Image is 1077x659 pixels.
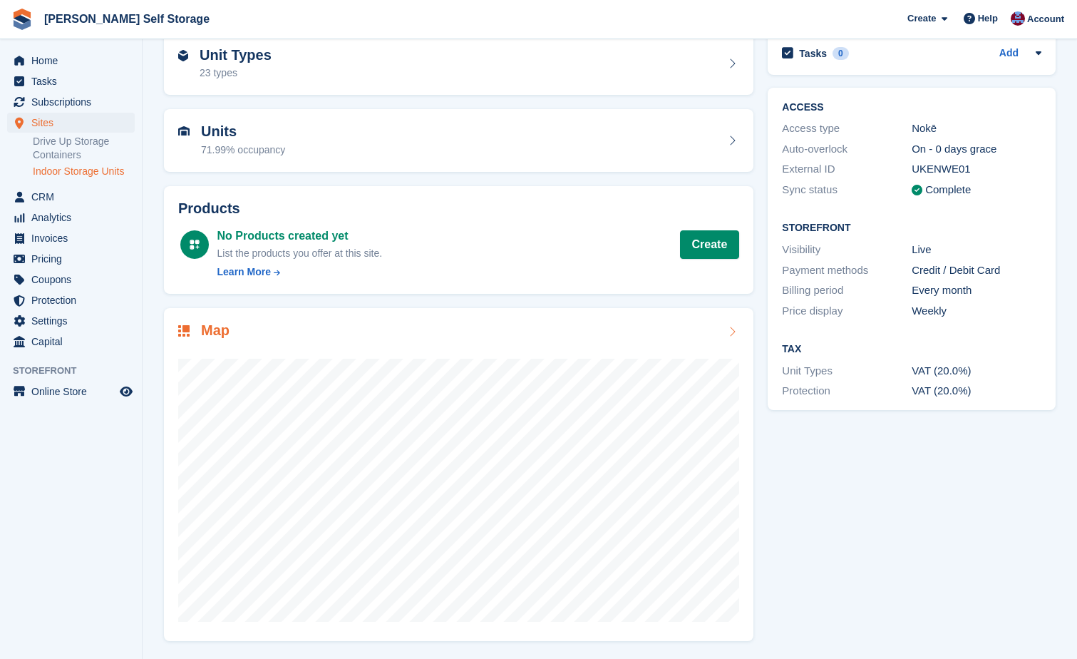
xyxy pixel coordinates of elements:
[7,270,135,290] a: menu
[782,383,912,399] div: Protection
[178,126,190,136] img: unit-icn-7be61d7bf1b0ce9d3e12c5938cc71ed9869f7b940bace4675aadf7bd6d80202e.svg
[33,165,135,178] a: Indoor Storage Units
[782,102,1041,113] h2: ACCESS
[31,228,117,248] span: Invoices
[978,11,998,26] span: Help
[782,121,912,137] div: Access type
[7,208,135,228] a: menu
[782,282,912,299] div: Billing period
[7,228,135,248] a: menu
[907,11,936,26] span: Create
[178,200,739,217] h2: Products
[200,66,272,81] div: 23 types
[782,141,912,158] div: Auto-overlock
[782,242,912,258] div: Visibility
[782,363,912,379] div: Unit Types
[912,242,1041,258] div: Live
[11,9,33,30] img: stora-icon-8386f47178a22dfd0bd8f6a31ec36ba5ce8667c1dd55bd0f319d3a0aa187defe.svg
[33,135,135,162] a: Drive Up Storage Containers
[7,332,135,352] a: menu
[7,71,135,91] a: menu
[7,92,135,112] a: menu
[217,265,383,280] a: Learn More
[217,265,271,280] div: Learn More
[118,383,135,400] a: Preview store
[164,308,753,641] a: Map
[782,344,1041,355] h2: Tax
[201,322,230,339] h2: Map
[912,161,1041,178] div: UKENWE01
[925,182,971,198] div: Complete
[7,382,135,402] a: menu
[7,113,135,133] a: menu
[217,247,383,259] span: List the products you offer at this site.
[31,249,117,269] span: Pricing
[782,161,912,178] div: External ID
[782,303,912,320] div: Price display
[912,383,1041,399] div: VAT (20.0%)
[912,363,1041,379] div: VAT (20.0%)
[217,228,383,245] div: No Products created yet
[200,47,272,63] h2: Unit Types
[912,121,1041,137] div: Nokē
[178,325,190,337] img: map-icn-33ee37083ee616e46c38cad1a60f524a97daa1e2b2c8c0bc3eb3415660979fc1.svg
[999,46,1019,62] a: Add
[7,51,135,71] a: menu
[189,239,200,250] img: custom-product-icn-white-7c27a13f52cf5f2f504a55ee73a895a1f82ff5669d69490e13668eaf7ade3bb5.svg
[782,262,912,279] div: Payment methods
[912,303,1041,320] div: Weekly
[31,71,117,91] span: Tasks
[31,208,117,228] span: Analytics
[31,187,117,207] span: CRM
[799,47,827,60] h2: Tasks
[782,182,912,198] div: Sync status
[912,282,1041,299] div: Every month
[782,223,1041,234] h2: Storefront
[680,230,740,259] a: Create
[164,109,753,172] a: Units 71.99% occupancy
[13,364,142,378] span: Storefront
[7,290,135,310] a: menu
[31,51,117,71] span: Home
[833,47,849,60] div: 0
[912,262,1041,279] div: Credit / Debit Card
[912,141,1041,158] div: On - 0 days grace
[7,311,135,331] a: menu
[7,187,135,207] a: menu
[31,92,117,112] span: Subscriptions
[201,143,285,158] div: 71.99% occupancy
[31,290,117,310] span: Protection
[164,33,753,96] a: Unit Types 23 types
[201,123,285,140] h2: Units
[38,7,215,31] a: [PERSON_NAME] Self Storage
[31,382,117,402] span: Online Store
[31,270,117,290] span: Coupons
[1027,12,1064,26] span: Account
[31,332,117,352] span: Capital
[31,311,117,331] span: Settings
[31,113,117,133] span: Sites
[178,50,188,61] img: unit-type-icn-2b2737a686de81e16bb02015468b77c625bbabd49415b5ef34ead5e3b44a266d.svg
[7,249,135,269] a: menu
[1011,11,1025,26] img: Tracy Bailey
